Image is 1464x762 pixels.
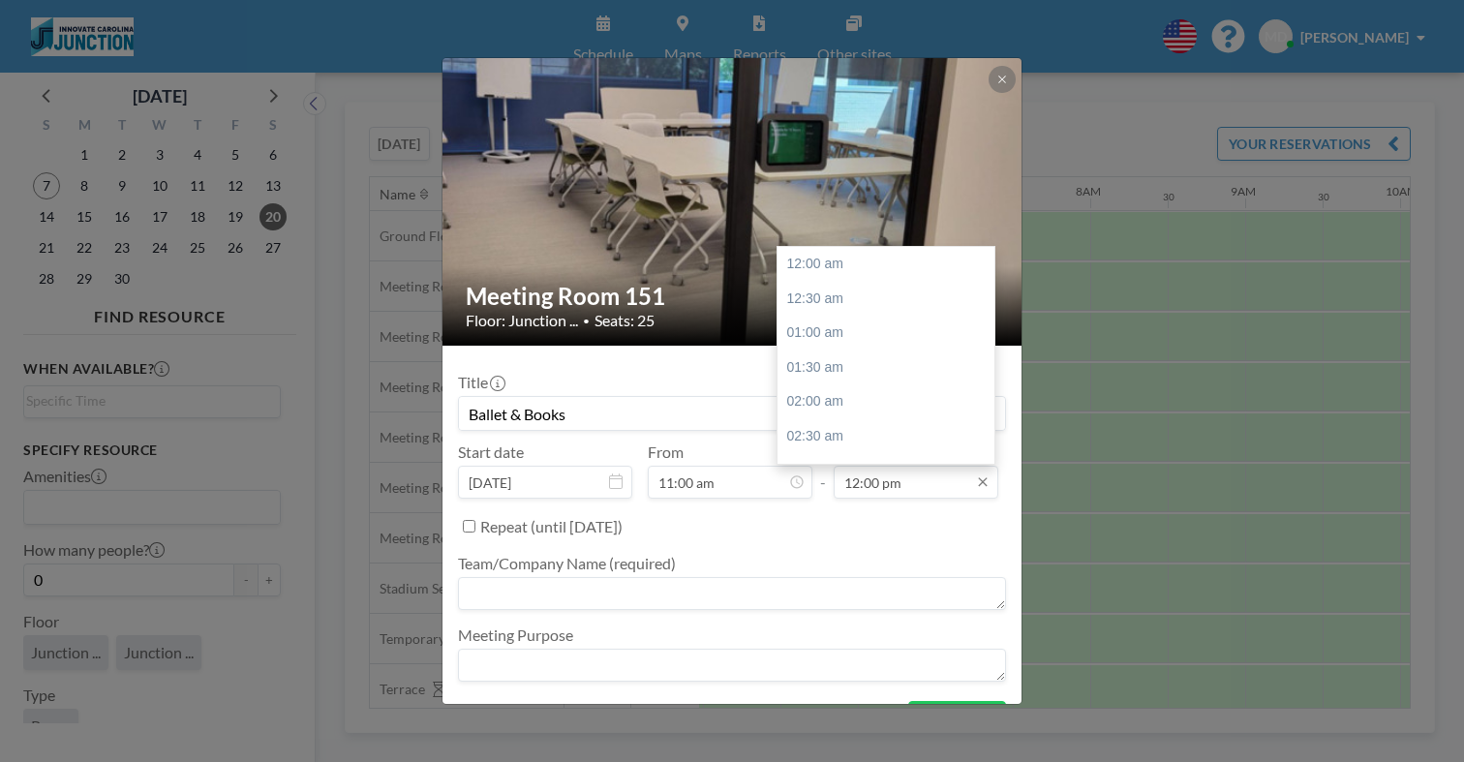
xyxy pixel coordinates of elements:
label: From [648,442,684,462]
div: 01:30 am [778,351,1005,385]
div: 12:00 am [778,247,1005,282]
h2: Meeting Room 151 [466,282,1000,311]
img: 537.jpg [442,56,1023,348]
label: Start date [458,442,524,462]
div: 02:00 am [778,384,1005,419]
div: 01:00 am [778,316,1005,351]
label: Title [458,373,503,392]
label: Repeat (until [DATE]) [480,517,623,536]
input: Milan's reservation [459,397,1005,430]
div: 12:30 am [778,282,1005,317]
div: 02:30 am [778,419,1005,454]
label: Team/Company Name (required) [458,554,676,573]
span: Seats: 25 [595,311,655,330]
span: - [820,449,826,492]
button: BOOK NOW [908,701,1006,735]
span: • [583,314,590,328]
label: Meeting Purpose [458,625,573,645]
span: Floor: Junction ... [466,311,578,330]
div: 03:00 am [778,454,1005,489]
